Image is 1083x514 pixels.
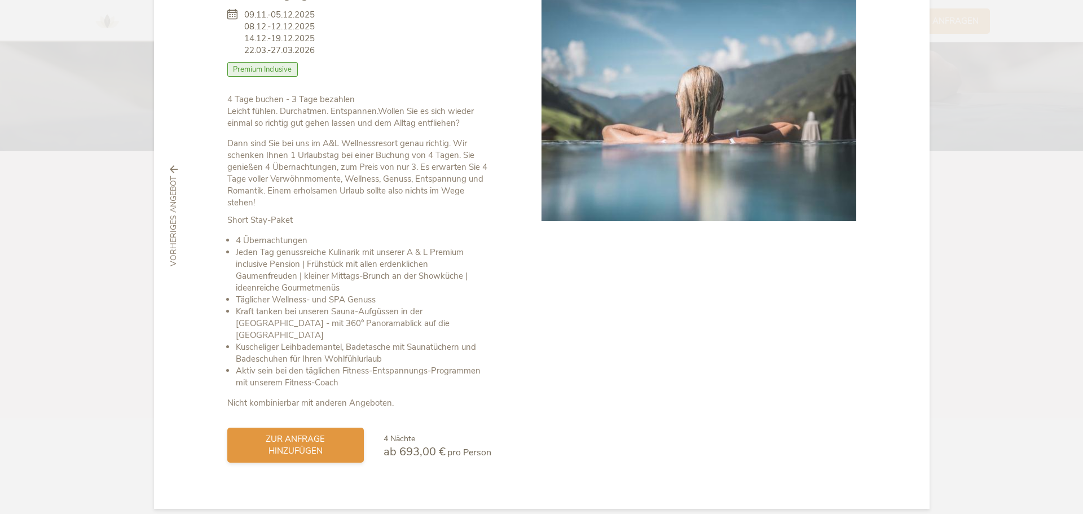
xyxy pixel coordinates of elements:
span: 09.11.-05.12.2025 08.12.-12.12.2025 14.12.-19.12.2025 22.03.-27.03.2026 [244,9,315,56]
strong: Wollen Sie es sich wieder einmal so richtig gut gehen lassen und dem Alltag entfliehen? [227,106,474,129]
span: vorheriges Angebot [168,177,179,267]
li: Kuscheliger Leihbademantel, Badetasche mit Saunatüchern und Badeschuhen für Ihren Wohlfühlurlaub [236,341,491,365]
li: Täglicher Wellness- und SPA Genuss [236,294,491,306]
li: Aktiv sein bei den täglichen Fitness-Entspannungs-Programmen mit unserem Fitness-Coach [236,365,491,389]
strong: Nicht kombinierbar mit anderen Angeboten. [227,397,394,408]
b: 4 Tage buchen - 3 Tage bezahlen [227,94,355,105]
p: Dann sind Sie bei uns im A&L Wellnessresort genau richtig. Wir schenken Ihnen 1 Urlaubstag bei ei... [227,138,491,209]
strong: Short Stay-Paket [227,214,293,226]
li: Kraft tanken bei unseren Sauna-Aufgüssen in der [GEOGRAPHIC_DATA] - mit 360° Panoramablick auf di... [236,306,491,341]
li: Jeden Tag genussreiche Kulinarik mit unserer A & L Premium inclusive Pension | Frühstück mit alle... [236,247,491,294]
li: 4 Übernachtungen [236,235,491,247]
span: Premium Inclusive [227,62,298,77]
p: Leicht fühlen. Durchatmen. Entspannen. [227,94,491,129]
